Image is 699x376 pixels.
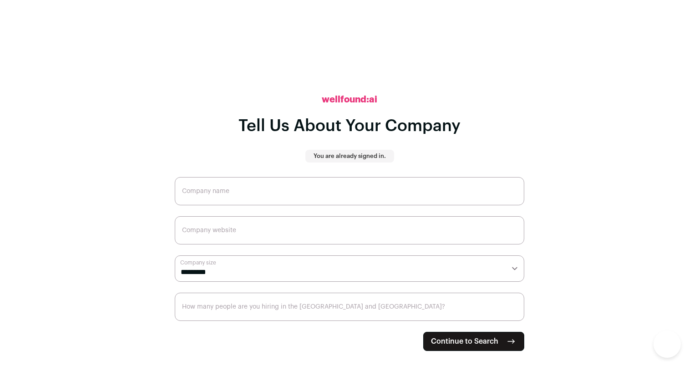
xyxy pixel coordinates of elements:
[653,330,681,358] iframe: Help Scout Beacon - Open
[238,117,461,135] h1: Tell Us About Your Company
[314,152,386,160] p: You are already signed in.
[322,93,377,106] h2: wellfound:ai
[431,336,498,347] span: Continue to Search
[175,216,524,244] input: Company website
[423,332,524,351] button: Continue to Search
[175,177,524,205] input: Company name
[175,293,524,321] input: How many people are you hiring in the US and Canada?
